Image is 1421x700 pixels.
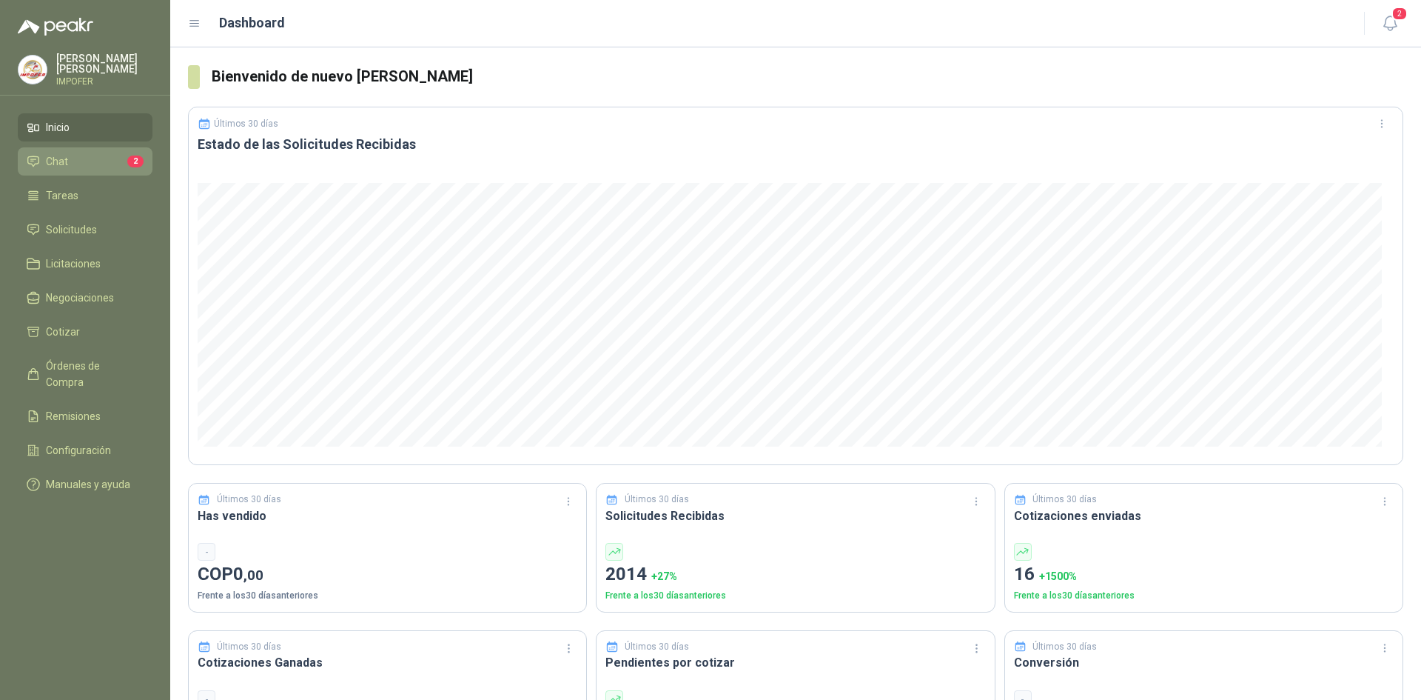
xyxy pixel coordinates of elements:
[46,476,130,493] span: Manuales y ayuda
[46,290,114,306] span: Negociaciones
[1032,493,1097,507] p: Últimos 30 días
[214,119,278,129] p: Últimos 30 días
[18,113,152,141] a: Inicio
[625,640,689,654] p: Últimos 30 días
[46,119,70,136] span: Inicio
[1032,640,1097,654] p: Últimos 30 días
[19,56,47,84] img: Company Logo
[198,561,577,589] p: COP
[18,147,152,176] a: Chat2
[198,136,1394,153] h3: Estado de las Solicitudes Recibidas
[18,284,152,312] a: Negociaciones
[18,250,152,278] a: Licitaciones
[1014,589,1394,603] p: Frente a los 30 días anteriores
[1377,10,1403,37] button: 2
[1014,561,1394,589] p: 16
[46,324,80,340] span: Cotizar
[18,436,152,464] a: Configuración
[212,65,1403,88] h3: Bienvenido de nuevo [PERSON_NAME]
[18,18,93,36] img: Logo peakr
[46,442,111,459] span: Configuración
[605,561,985,589] p: 2014
[1039,570,1077,582] span: + 1500 %
[18,402,152,430] a: Remisiones
[651,570,677,582] span: + 27 %
[219,13,285,33] h1: Dashboard
[18,318,152,346] a: Cotizar
[46,358,138,390] span: Órdenes de Compra
[18,352,152,396] a: Órdenes de Compra
[605,507,985,525] h3: Solicitudes Recibidas
[18,181,152,210] a: Tareas
[198,653,577,672] h3: Cotizaciones Ganadas
[46,153,68,170] span: Chat
[46,408,101,424] span: Remisiones
[56,77,152,86] p: IMPOFER
[1014,507,1394,525] h3: Cotizaciones enviadas
[56,53,152,74] p: [PERSON_NAME] [PERSON_NAME]
[217,493,281,507] p: Últimos 30 días
[243,567,263,584] span: ,00
[605,653,985,672] h3: Pendientes por cotizar
[127,156,144,167] span: 2
[217,640,281,654] p: Últimos 30 días
[18,216,152,244] a: Solicitudes
[605,589,985,603] p: Frente a los 30 días anteriores
[198,589,577,603] p: Frente a los 30 días anteriores
[198,507,577,525] h3: Has vendido
[198,543,215,561] div: -
[46,256,101,272] span: Licitaciones
[1014,653,1394,672] h3: Conversión
[625,493,689,507] p: Últimos 30 días
[46,187,78,204] span: Tareas
[233,564,263,584] span: 0
[18,470,152,499] a: Manuales y ayuda
[46,221,97,238] span: Solicitudes
[1391,7,1408,21] span: 2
